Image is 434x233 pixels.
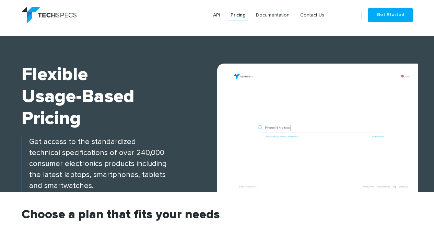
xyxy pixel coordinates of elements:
p: Get access to the standardized technical specifications of over 240,000 consumer electronics prod... [22,136,217,191]
a: Pricing [228,9,248,21]
img: logo [22,7,77,23]
a: API [210,9,223,21]
a: Documentation [253,9,292,21]
h1: Flexible Usage-based Pricing [22,64,217,130]
a: Get Started [368,8,413,22]
img: banner.png [224,70,418,192]
a: Contact Us [297,9,327,21]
